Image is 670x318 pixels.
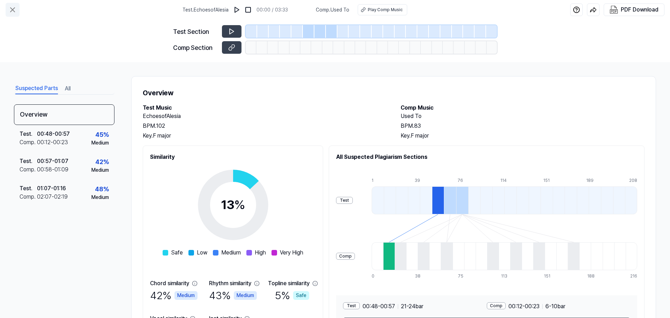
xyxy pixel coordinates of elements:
div: 189 [586,177,598,184]
span: 21 - 24 bar [401,302,423,311]
div: 43 % [209,288,257,303]
div: Medium [91,167,109,174]
span: Safe [171,249,183,257]
span: 00:48 - 00:57 [363,302,395,311]
span: 00:12 - 00:23 [508,302,539,311]
div: Test [343,302,360,309]
h2: EchoesofAlesia [143,112,387,120]
div: Comp Section [173,43,218,52]
span: 6 - 10 bar [545,302,565,311]
div: 114 [500,177,513,184]
img: PDF Download [610,6,618,14]
span: Comp . Used To [316,6,349,14]
div: 13 [221,195,245,214]
div: 216 [630,273,637,279]
button: PDF Download [608,4,660,16]
div: 00:00 / 03:33 [256,6,288,14]
div: 00:12 - 00:23 [37,138,68,147]
div: 42 % [95,157,109,167]
div: Medium [91,139,109,147]
div: Comp . [20,165,37,174]
h2: Comp Music [401,104,645,112]
div: Comp [487,302,506,309]
div: 45 % [95,130,109,139]
img: stop [245,6,252,13]
div: Safe [293,291,309,300]
button: Play Comp Music [358,4,407,15]
img: play [233,6,240,13]
div: 76 [457,177,470,184]
h2: Similarity [150,153,316,161]
div: Overview [14,104,114,125]
div: BPM. 83 [401,122,645,130]
div: Test Section [173,27,218,36]
div: Test . [20,184,37,193]
div: Medium [91,194,109,201]
span: Test . EchoesofAlesia [183,6,229,14]
div: Test . [20,130,37,138]
span: % [234,197,245,212]
span: Medium [221,249,241,257]
div: 42 % [150,288,198,303]
div: Test . [20,157,37,165]
div: Medium [234,291,257,300]
div: 113 [501,273,513,279]
div: 01:07 - 01:16 [37,184,66,193]
h2: Used To [401,112,645,120]
img: help [573,6,580,13]
div: Key. F major [401,132,645,140]
h1: Overview [143,88,645,98]
div: 02:07 - 02:19 [37,193,68,201]
div: Play Comp Music [368,7,403,13]
div: 39 [415,177,427,184]
img: share [590,6,597,13]
h2: Test Music [143,104,387,112]
h2: All Suspected Plagiarism Sections [336,153,637,161]
button: Suspected Parts [15,83,58,94]
span: Low [197,249,207,257]
div: 1 [372,177,384,184]
div: 00:48 - 00:57 [37,130,70,138]
div: Chord similarity [150,279,189,288]
div: 208 [629,177,637,184]
div: 00:57 - 01:07 [37,157,68,165]
div: Topline similarity [268,279,310,288]
div: 5 % [275,288,309,303]
div: 151 [543,177,556,184]
div: 75 [458,273,469,279]
div: Comp . [20,193,37,201]
div: 38 [415,273,426,279]
button: All [65,83,70,94]
div: 151 [544,273,556,279]
div: Comp . [20,138,37,147]
div: 00:58 - 01:09 [37,165,68,174]
span: High [255,249,266,257]
div: Medium [174,291,198,300]
div: BPM. 102 [143,122,387,130]
div: Comp [336,253,355,260]
div: 48 % [95,184,109,194]
div: 188 [587,273,599,279]
div: Test [336,197,353,204]
div: Rhythm similarity [209,279,251,288]
div: PDF Download [621,5,658,14]
div: 0 [372,273,383,279]
div: Key. F major [143,132,387,140]
span: Very High [280,249,303,257]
